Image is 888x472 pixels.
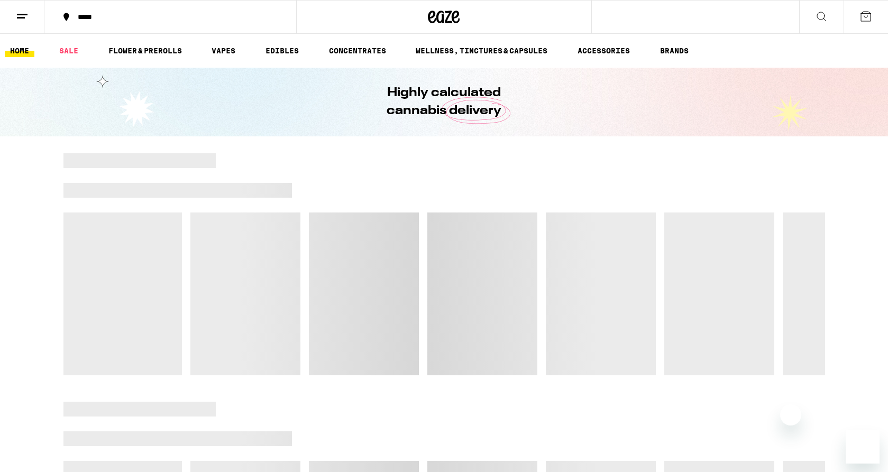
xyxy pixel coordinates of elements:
a: VAPES [206,44,241,57]
a: CONCENTRATES [324,44,391,57]
h1: Highly calculated cannabis delivery [357,84,532,120]
a: FLOWER & PREROLLS [103,44,187,57]
a: EDIBLES [260,44,304,57]
a: BRANDS [655,44,694,57]
a: WELLNESS, TINCTURES & CAPSULES [410,44,553,57]
a: SALE [54,44,84,57]
a: ACCESSORIES [572,44,635,57]
iframe: Button to launch messaging window [846,430,880,464]
iframe: Close message [780,404,801,425]
a: HOME [5,44,34,57]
